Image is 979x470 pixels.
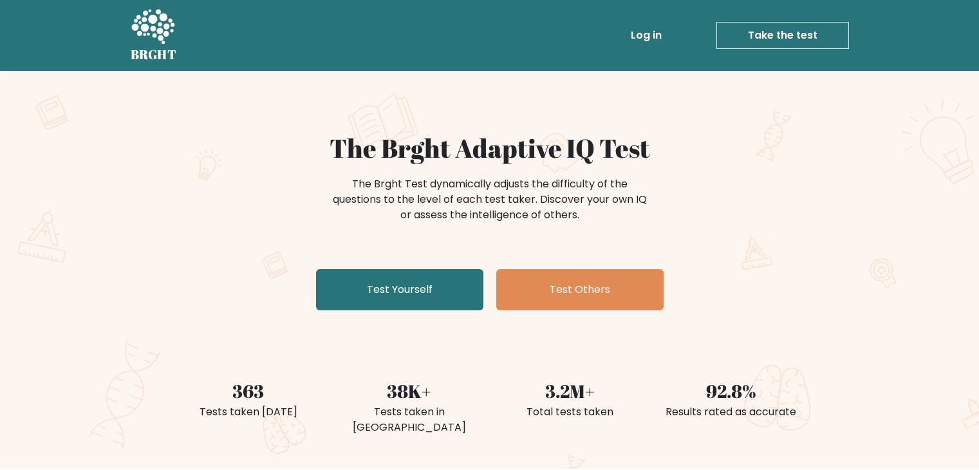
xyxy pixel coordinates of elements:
[498,404,643,420] div: Total tests taken
[626,23,667,48] a: Log in
[316,269,483,310] a: Test Yourself
[329,176,651,223] div: The Brght Test dynamically adjusts the difficulty of the questions to the level of each test take...
[496,269,664,310] a: Test Others
[176,377,321,404] div: 363
[658,377,804,404] div: 92.8%
[716,22,849,49] a: Take the test
[498,377,643,404] div: 3.2M+
[176,404,321,420] div: Tests taken [DATE]
[337,404,482,435] div: Tests taken in [GEOGRAPHIC_DATA]
[658,404,804,420] div: Results rated as accurate
[131,47,177,62] h5: BRGHT
[131,5,177,66] a: BRGHT
[176,133,804,164] h1: The Brght Adaptive IQ Test
[337,377,482,404] div: 38K+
